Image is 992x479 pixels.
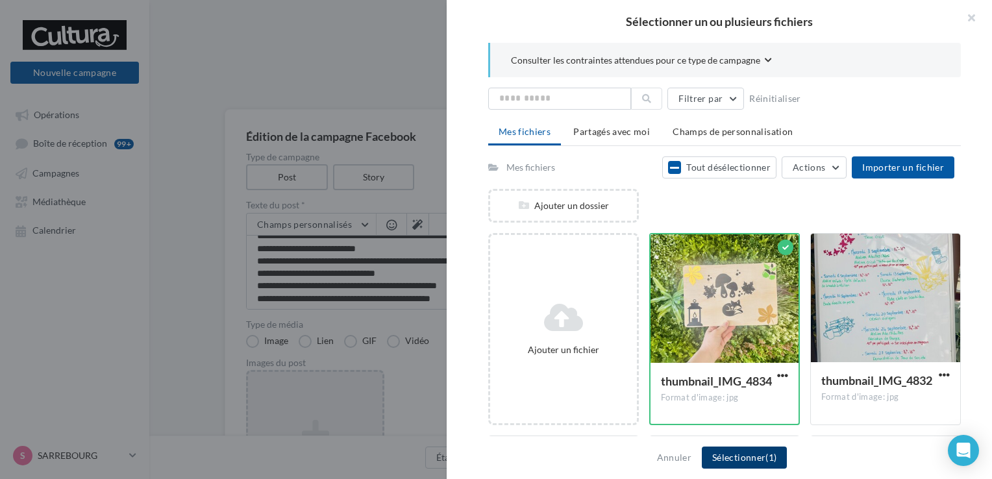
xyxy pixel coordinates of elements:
span: thumbnail_IMG_4832 [821,373,932,387]
div: Mes fichiers [506,161,555,174]
div: Format d'image: jpg [661,392,788,404]
div: Ajouter un dossier [490,199,637,212]
button: Consulter les contraintes attendues pour ce type de campagne [511,53,772,69]
button: Sélectionner(1) [702,447,787,469]
span: Importer un fichier [862,162,944,173]
div: Open Intercom Messenger [948,435,979,466]
button: Tout désélectionner [662,156,776,178]
button: Annuler [652,450,697,465]
button: Actions [782,156,847,178]
button: Filtrer par [667,88,744,110]
span: Partagés avec moi [573,126,650,137]
span: Mes fichiers [499,126,551,137]
div: Format d'image: jpg [821,391,950,403]
span: (1) [765,452,776,463]
div: Ajouter un fichier [495,343,632,356]
h2: Sélectionner un ou plusieurs fichiers [467,16,971,27]
button: Importer un fichier [852,156,954,178]
span: Actions [793,162,825,173]
span: thumbnail_IMG_4834 [661,374,772,388]
button: Réinitialiser [744,91,806,106]
span: Consulter les contraintes attendues pour ce type de campagne [511,54,760,67]
span: Champs de personnalisation [673,126,793,137]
